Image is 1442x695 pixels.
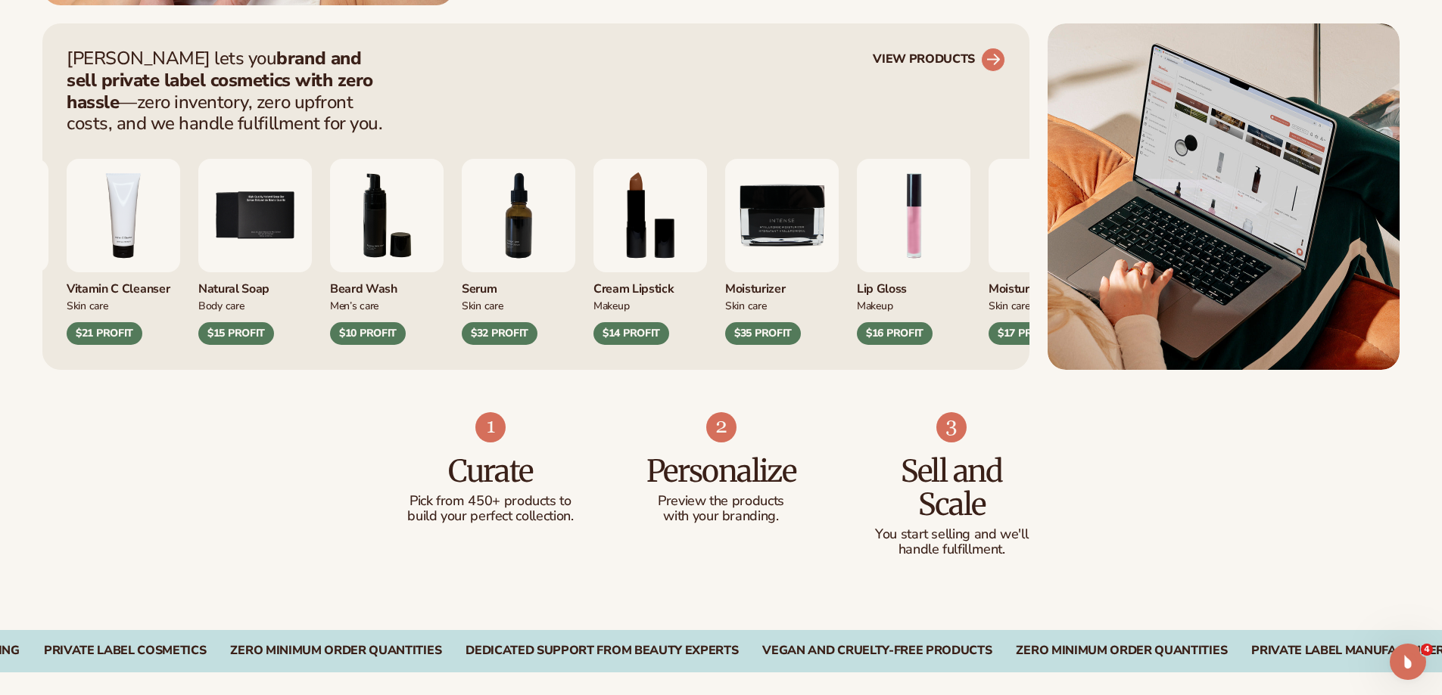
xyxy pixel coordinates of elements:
div: Lip Gloss [857,272,970,297]
p: with your branding. [636,509,806,524]
div: 1 / 9 [857,159,970,345]
div: Serum [462,272,575,297]
img: Moisturizing lotion. [989,159,1102,272]
img: Foaming beard wash. [330,159,444,272]
img: Shopify Image 7 [475,412,506,442]
img: Shopify Image 5 [1048,23,1400,370]
div: Moisturizer [725,272,839,297]
img: Moisturizer. [725,159,839,272]
div: $10 PROFIT [330,322,406,345]
div: Beard Wash [330,272,444,297]
h3: Curate [406,455,576,488]
p: You start selling and we'll [867,527,1037,542]
div: $17 PROFIT [989,322,1064,345]
img: Shopify Image 8 [706,412,737,442]
img: Shopify Image 9 [936,412,967,442]
div: Makeup [857,297,970,313]
div: 8 / 9 [593,159,707,345]
div: Skin Care [989,297,1102,313]
img: Vitamin c cleanser. [67,159,180,272]
div: 7 / 9 [462,159,575,345]
div: 2 / 9 [989,159,1102,345]
p: Preview the products [636,494,806,509]
div: Zero Minimum Order Quantities [1016,644,1227,658]
div: $15 PROFIT [198,322,274,345]
div: Men’s Care [330,297,444,313]
p: handle fulfillment. [867,542,1037,557]
div: 6 / 9 [330,159,444,345]
div: Vegan and Cruelty-Free Products [762,644,992,658]
div: $16 PROFIT [857,322,933,345]
div: $32 PROFIT [462,322,537,345]
div: Natural Soap [198,272,312,297]
div: 4 / 9 [67,159,180,345]
div: $14 PROFIT [593,322,669,345]
p: Pick from 450+ products to build your perfect collection. [406,494,576,524]
div: Skin Care [725,297,839,313]
div: Skin Care [462,297,575,313]
div: PRIVATE LABEL COSMETICS [44,644,207,658]
div: Moisturizer [989,272,1102,297]
div: 5 / 9 [198,159,312,345]
img: Luxury cream lipstick. [593,159,707,272]
a: VIEW PRODUCTS [873,48,1005,72]
div: Skin Care [67,297,180,313]
img: Collagen and retinol serum. [462,159,575,272]
p: [PERSON_NAME] lets you —zero inventory, zero upfront costs, and we handle fulfillment for you. [67,48,392,135]
h3: Personalize [636,455,806,488]
div: Cream Lipstick [593,272,707,297]
img: Nature bar of soap. [198,159,312,272]
div: ZERO MINIMUM ORDER QUANTITIES [230,644,441,658]
iframe: Intercom live chat [1390,644,1426,680]
div: Makeup [593,297,707,313]
div: $35 PROFIT [725,322,801,345]
div: Body Care [198,297,312,313]
span: 4 [1421,644,1433,656]
h3: Sell and Scale [867,455,1037,521]
div: Vitamin C Cleanser [67,272,180,297]
div: 9 / 9 [725,159,839,345]
img: Pink lip gloss. [857,159,970,272]
div: $21 PROFIT [67,322,142,345]
strong: brand and sell private label cosmetics with zero hassle [67,46,373,114]
div: DEDICATED SUPPORT FROM BEAUTY EXPERTS [466,644,738,658]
